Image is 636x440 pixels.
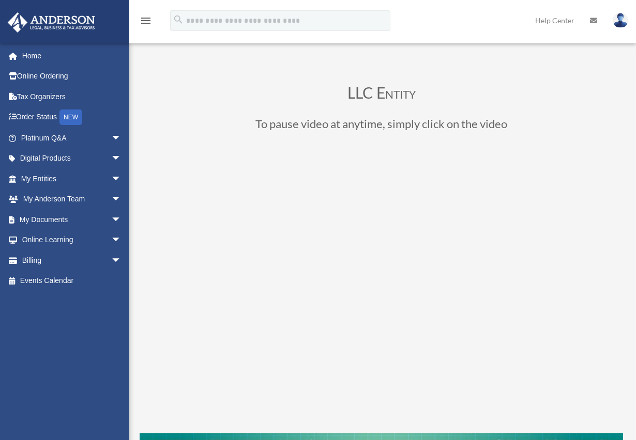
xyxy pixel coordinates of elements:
[111,230,132,251] span: arrow_drop_down
[7,271,137,291] a: Events Calendar
[7,128,137,148] a: Platinum Q&Aarrow_drop_down
[59,109,82,125] div: NEW
[7,107,137,128] a: Order StatusNEW
[140,85,623,105] h3: LLC Entity
[111,250,132,271] span: arrow_drop_down
[173,14,184,25] i: search
[111,189,132,210] span: arrow_drop_down
[7,45,137,66] a: Home
[111,128,132,149] span: arrow_drop_down
[140,14,152,27] i: menu
[7,66,137,87] a: Online Ordering
[140,18,152,27] a: menu
[111,209,132,230] span: arrow_drop_down
[7,168,137,189] a: My Entitiesarrow_drop_down
[111,168,132,190] span: arrow_drop_down
[5,12,98,33] img: Anderson Advisors Platinum Portal
[7,209,137,230] a: My Documentsarrow_drop_down
[7,250,137,271] a: Billingarrow_drop_down
[613,13,628,28] img: User Pic
[7,189,137,210] a: My Anderson Teamarrow_drop_down
[7,230,137,250] a: Online Learningarrow_drop_down
[111,148,132,169] span: arrow_drop_down
[7,86,137,107] a: Tax Organizers
[7,148,137,169] a: Digital Productsarrow_drop_down
[140,118,623,135] h3: To pause video at anytime, simply click on the video
[140,148,623,420] iframe: LLC Binder Walkthrough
